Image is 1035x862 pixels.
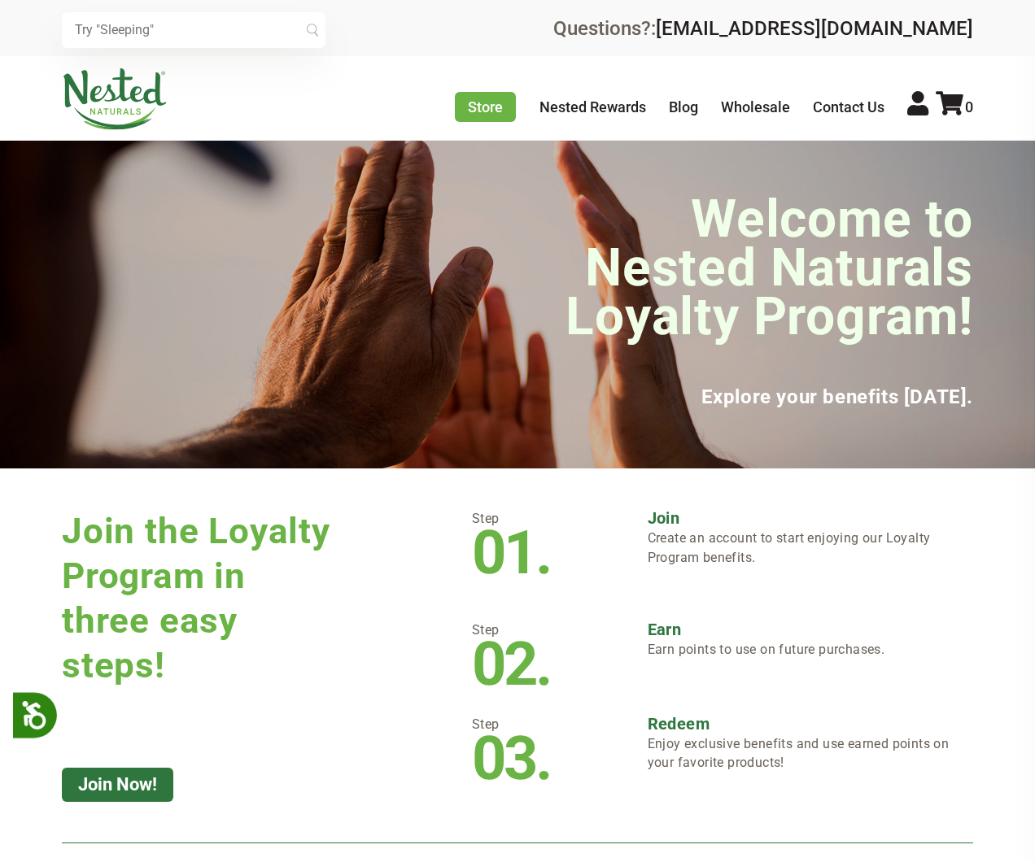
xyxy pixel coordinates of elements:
span: 0 [965,98,973,115]
p: Enjoy exclusive benefits and use earned points on your favorite products! [648,715,973,773]
p: Earn points to use on future purchases. [648,620,973,659]
h3: 02. [472,639,622,690]
h1: Welcome to Nested Naturals Loyalty Program! [517,195,973,342]
h3: 03. [472,734,622,785]
h3: 01. [472,528,622,579]
p: Step [472,620,622,639]
strong: Redeem [648,714,710,734]
a: Store [455,92,516,122]
a: Join Now! [62,768,173,801]
a: [EMAIL_ADDRESS][DOMAIN_NAME] [656,17,973,40]
a: Nested Rewards [539,98,646,115]
p: Step [472,715,622,734]
div: Questions?: [553,19,973,38]
strong: Join [648,508,680,528]
a: 0 [936,98,973,115]
h2: Join the Loyalty Program in three easy steps! [62,509,335,688]
a: Contact Us [813,98,884,115]
p: Create an account to start enjoying our Loyalty Program benefits. [648,509,973,567]
p: Step [472,509,622,528]
strong: Earn [648,620,682,639]
img: Nested Naturals [62,68,168,130]
a: Blog [669,98,698,115]
a: Wholesale [721,98,790,115]
input: Try "Sleeping" [62,12,325,48]
h3: Explore your benefits [DATE]. [62,366,973,415]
